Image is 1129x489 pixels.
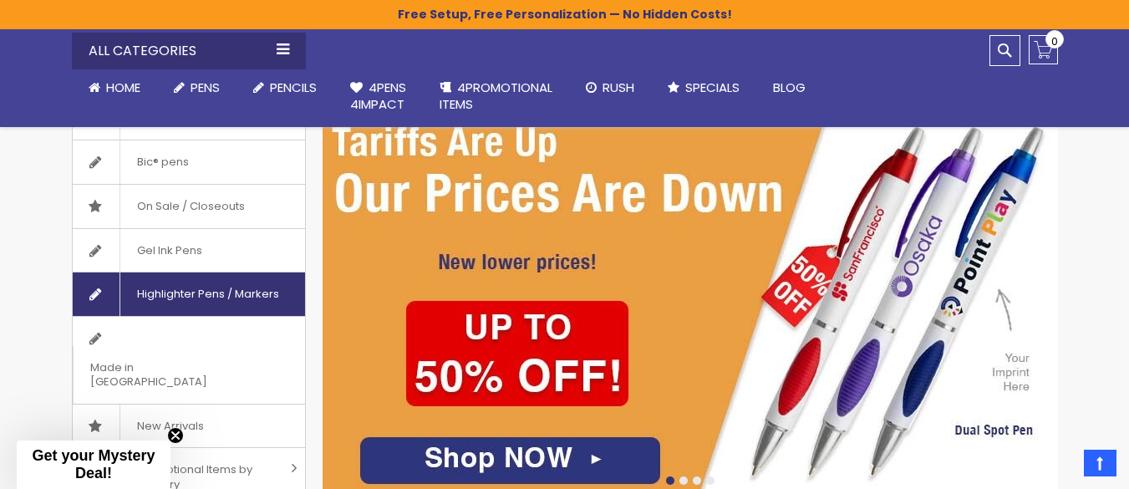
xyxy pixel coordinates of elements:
span: New Arrivals [120,405,221,448]
a: Blog [756,69,822,106]
a: Gel Ink Pens [73,229,305,273]
span: Made in [GEOGRAPHIC_DATA] [73,346,263,404]
a: Rush [569,69,651,106]
a: Bic® pens [73,140,305,184]
a: Specials [651,69,756,106]
a: New Arrivals [73,405,305,448]
a: Home [72,69,157,106]
span: Specials [685,79,740,96]
span: Pencils [270,79,317,96]
a: 4Pens4impact [333,69,423,124]
span: 4Pens 4impact [350,79,406,113]
span: Highlighter Pens / Markers [120,273,296,316]
a: Top [1084,450,1116,476]
span: 0 [1051,33,1058,49]
a: Pens [157,69,236,106]
span: Home [106,79,140,96]
span: Blog [773,79,806,96]
a: Pencils [236,69,333,106]
a: On Sale / Closeouts [73,185,305,228]
a: Highlighter Pens / Markers [73,273,305,316]
span: Rush [603,79,634,96]
span: Get your Mystery Deal! [32,447,155,481]
span: Gel Ink Pens [120,229,219,273]
span: On Sale / Closeouts [120,185,262,228]
div: All Categories [72,33,306,69]
span: Pens [191,79,220,96]
a: Made in [GEOGRAPHIC_DATA] [73,317,305,404]
a: 4PROMOTIONALITEMS [423,69,569,124]
button: Close teaser [167,427,184,444]
div: Get your Mystery Deal!Close teaser [17,441,170,489]
span: 4PROMOTIONAL ITEMS [440,79,552,113]
a: 0 [1029,35,1058,64]
span: Bic® pens [120,140,206,184]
